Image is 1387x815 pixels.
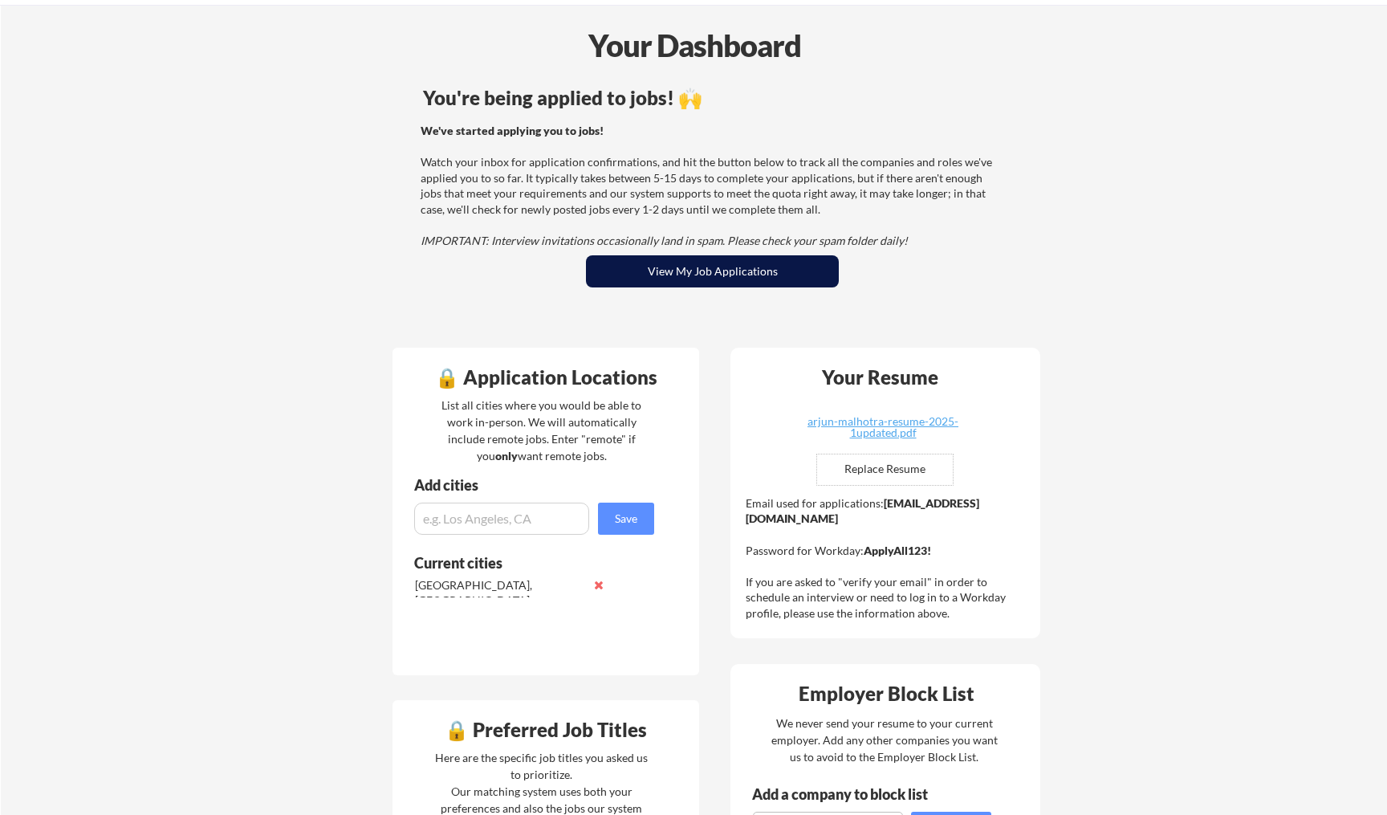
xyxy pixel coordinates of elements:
[415,577,584,609] div: [GEOGRAPHIC_DATA], [GEOGRAPHIC_DATA]
[414,503,589,535] input: e.g. Los Angeles, CA
[421,124,604,137] strong: We've started applying you to jobs!
[414,556,637,570] div: Current cities
[770,715,999,765] div: We never send your resume to your current employer. Add any other companies you want us to avoid ...
[414,478,658,492] div: Add cities
[746,495,1029,621] div: Email used for applications: Password for Workday: If you are asked to "verify your email" in ord...
[421,234,908,247] em: IMPORTANT: Interview invitations occasionally land in spam. Please check your spam folder daily!
[598,503,654,535] button: Save
[397,720,695,740] div: 🔒 Preferred Job Titles
[421,123,999,249] div: Watch your inbox for application confirmations, and hit the button below to track all the compani...
[800,368,959,387] div: Your Resume
[787,416,978,441] a: arjun-malhotra-resume-2025-1updated.pdf
[2,22,1387,68] div: Your Dashboard
[586,255,839,287] button: View My Job Applications
[495,449,518,463] strong: only
[746,496,979,526] strong: [EMAIL_ADDRESS][DOMAIN_NAME]
[397,368,695,387] div: 🔒 Application Locations
[787,416,978,438] div: arjun-malhotra-resume-2025-1updated.pdf
[864,544,931,557] strong: ApplyAll123!
[737,684,1035,703] div: Employer Block List
[423,88,1002,108] div: You're being applied to jobs! 🙌
[431,397,652,464] div: List all cities where you would be able to work in-person. We will automatically include remote j...
[752,787,953,801] div: Add a company to block list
